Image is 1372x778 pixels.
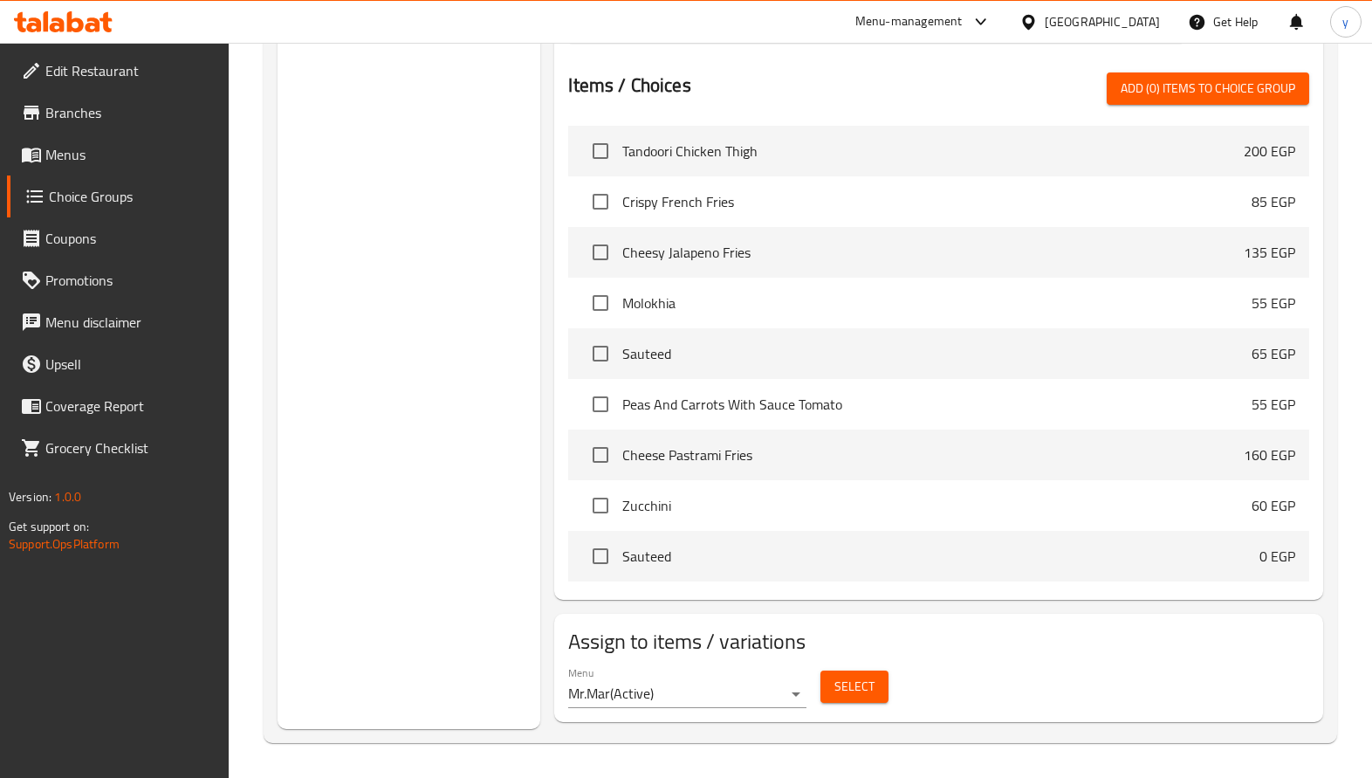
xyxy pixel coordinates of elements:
p: 200 EGP [1244,141,1295,162]
span: Version: [9,485,51,508]
span: Select choice [582,133,619,169]
span: Zucchini [622,495,1251,516]
p: 65 EGP [1252,343,1295,364]
a: Upsell [7,343,230,385]
span: Peas And Carrots With Sauce Tomato [622,394,1251,415]
label: Menu [568,667,593,678]
p: 55 EGP [1252,293,1295,313]
span: Molokhia [622,293,1251,313]
span: Select [834,676,875,698]
span: Select choice [582,285,619,321]
span: Sauteed [622,343,1251,364]
span: Select choice [582,234,619,271]
span: Crispy French Fries [622,191,1251,212]
a: Edit Restaurant [7,50,230,92]
span: Tandoori Chicken Thigh [622,141,1243,162]
a: Coverage Report [7,385,230,427]
span: Promotions [45,270,216,291]
div: [GEOGRAPHIC_DATA] [1045,12,1160,31]
span: Sauteed [622,546,1259,567]
span: 1.0.0 [54,485,81,508]
a: Grocery Checklist [7,427,230,469]
button: Select [820,671,888,703]
span: Grocery Checklist [45,437,216,458]
span: Edit Restaurant [45,60,216,81]
span: Select choice [582,183,619,220]
span: Select choice [582,487,619,524]
p: 0 EGP [1259,546,1295,567]
span: Upsell [45,354,216,375]
a: Choice Groups [7,176,230,217]
a: Support.OpsPlatform [9,533,120,555]
span: Choice Groups [49,186,216,207]
span: Coverage Report [45,396,216,417]
p: 160 EGP [1244,444,1295,465]
p: 60 EGP [1252,495,1295,516]
span: Cheesy Jalapeno Fries [622,242,1243,263]
div: Mr.Mar(Active) [568,680,806,708]
button: Add (0) items to choice group [1107,72,1309,105]
p: 85 EGP [1252,191,1295,212]
p: 135 EGP [1244,242,1295,263]
div: Menu-management [855,11,963,32]
h2: Assign to items / variations [568,628,1308,656]
span: Select choice [582,437,619,473]
span: Select choice [582,538,619,575]
span: Cheese Pastrami Fries [622,444,1243,465]
span: Get support on: [9,515,89,538]
span: Menu disclaimer [45,312,216,333]
span: Branches [45,102,216,123]
a: Promotions [7,259,230,301]
a: Menu disclaimer [7,301,230,343]
span: Select choice [582,386,619,423]
h2: Items / Choices [568,72,690,99]
p: 55 EGP [1252,394,1295,415]
span: Select choice [582,335,619,372]
a: Branches [7,92,230,134]
span: Menus [45,144,216,165]
span: Coupons [45,228,216,249]
a: Coupons [7,217,230,259]
span: Add (0) items to choice group [1121,78,1295,100]
span: y [1342,12,1348,31]
a: Menus [7,134,230,176]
